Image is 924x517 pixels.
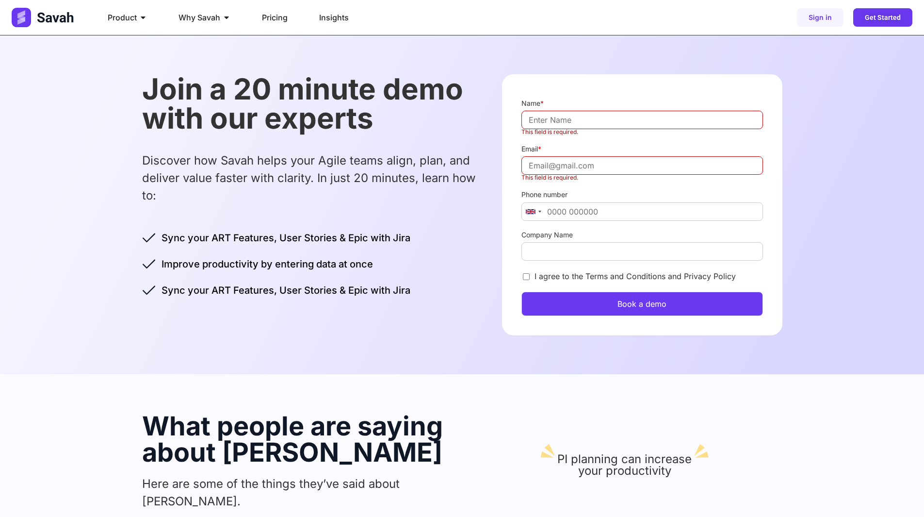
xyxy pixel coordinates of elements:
[521,156,762,175] input: Email@gmail.com
[159,257,373,271] span: Improve productivity by entering data at once
[521,99,762,108] label: Name
[142,413,457,466] h2: What people are saying about [PERSON_NAME]
[108,12,137,23] span: Product
[159,231,410,245] span: Sync your ART Features, User Stories & Epic with Jira
[865,14,901,21] span: Get Started
[809,14,832,21] span: Sign in
[535,271,736,281] label: I agree to the Terms and Conditions and Privacy Policy
[797,8,843,27] a: Sign in
[557,453,692,477] p: PI planning can increase your productivity
[100,8,591,27] nav: Menu
[521,190,762,199] label: Phone number
[521,202,762,221] input: 0000 000000
[521,231,762,239] label: Company Name
[159,283,410,298] span: Sync your ART Features, User Stories & Epic with Jira
[521,175,762,181] label: This field is required.
[521,129,762,135] label: This field is required.
[142,74,483,133] h2: Join a 20 minute demo with our experts
[142,152,483,204] p: Discover how Savah helps your Agile teams align, plan, and deliver value faster with clarity. In ...
[521,111,762,129] input: Enter Name
[262,12,288,23] a: Pricing
[319,12,349,23] a: Insights
[853,8,912,27] a: Get Started
[875,470,924,517] iframe: Chat Widget
[522,203,544,220] div: United Kingdom: +44
[521,292,762,316] button: Book a demo
[142,475,457,510] p: Here are some of the things they’ve said about [PERSON_NAME].
[521,145,762,153] label: Email
[100,8,591,27] div: Menu Toggle
[178,12,220,23] span: Why Savah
